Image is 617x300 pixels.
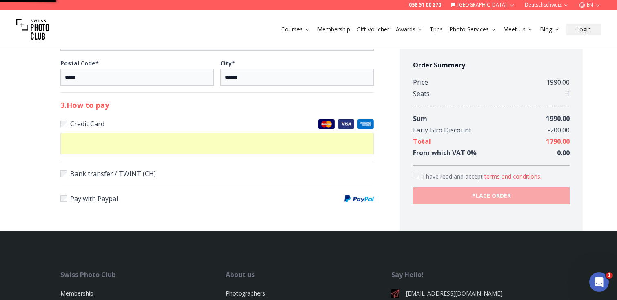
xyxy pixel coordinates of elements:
[66,140,368,148] iframe: Secure card payment input frame
[60,69,214,86] input: Postal Code*
[60,118,374,130] label: Credit Card
[278,24,314,35] button: Courses
[60,289,93,297] a: Membership
[413,173,419,179] input: Accept terms
[449,25,497,34] a: Photo Services
[409,2,441,8] a: 058 51 00 270
[357,119,374,129] img: American Express
[60,168,374,179] label: Bank transfer / TWINT (CH)
[537,24,563,35] button: Blog
[500,24,537,35] button: Meet Us
[446,24,500,35] button: Photo Services
[396,25,423,34] a: Awards
[220,69,374,86] input: City*
[281,25,311,34] a: Courses
[546,76,570,88] div: 1990.00
[317,25,350,34] a: Membership
[413,187,570,204] button: PLACE ORDER
[16,13,49,46] img: Swiss photo club
[413,147,477,159] div: From which VAT 0 %
[546,114,570,123] span: 1990.00
[60,99,374,111] h2: 3 . How to pay
[60,59,99,67] b: Postal Code *
[353,24,393,35] button: Gift Voucher
[546,137,570,146] span: 1790.00
[314,24,353,35] button: Membership
[413,60,570,70] h4: Order Summary
[226,270,391,280] div: About us
[338,119,354,129] img: Visa
[413,136,431,147] div: Total
[423,172,484,180] span: I have read and accept
[557,148,570,157] span: 0.00
[60,121,67,127] input: Credit CardMaster CardsVisaAmerican Express
[318,119,335,129] img: Master Cards
[60,195,67,202] input: Pay with PaypalPaypal
[413,113,427,124] div: Sum
[220,59,235,67] b: City *
[60,170,67,177] input: Bank transfer / TWINT (CH)
[344,195,374,202] img: Paypal
[413,88,430,99] div: Seats
[566,24,601,35] button: Login
[548,124,570,136] div: - 200.00
[430,25,443,34] a: Trips
[413,76,428,88] div: Price
[566,88,570,99] div: 1
[540,25,560,34] a: Blog
[503,25,533,34] a: Meet Us
[391,270,557,280] div: Say Hello!
[413,124,471,136] div: Early Bird Discount
[60,270,226,280] div: Swiss Photo Club
[426,24,446,35] button: Trips
[484,172,542,181] button: Accept termsI have read and accept
[391,289,557,298] a: [EMAIL_ADDRESS][DOMAIN_NAME]
[357,25,389,34] a: Gift Voucher
[393,24,426,35] button: Awards
[606,272,613,279] span: 1
[472,192,511,200] b: PLACE ORDER
[60,193,374,204] label: Pay with Paypal
[226,289,265,297] a: Photographers
[589,272,609,292] iframe: Intercom live chat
